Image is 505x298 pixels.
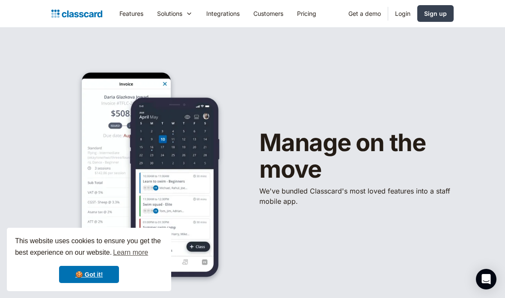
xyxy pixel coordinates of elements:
[15,236,163,259] span: This website uses cookies to ensure you get the best experience on our website.
[424,9,447,18] div: Sign up
[112,246,149,259] a: learn more about cookies
[113,4,150,23] a: Features
[247,4,290,23] a: Customers
[290,4,323,23] a: Pricing
[51,8,102,20] a: Logo
[7,228,171,291] div: cookieconsent
[342,4,388,23] a: Get a demo
[150,4,199,23] div: Solutions
[417,5,454,22] a: Sign up
[59,266,119,283] a: dismiss cookie message
[199,4,247,23] a: Integrations
[157,9,182,18] div: Solutions
[476,269,496,289] div: Open Intercom Messenger
[259,186,454,206] p: We've bundled ​Classcard's most loved features into a staff mobile app.
[388,4,417,23] a: Login
[259,130,454,182] h1: Manage on the move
